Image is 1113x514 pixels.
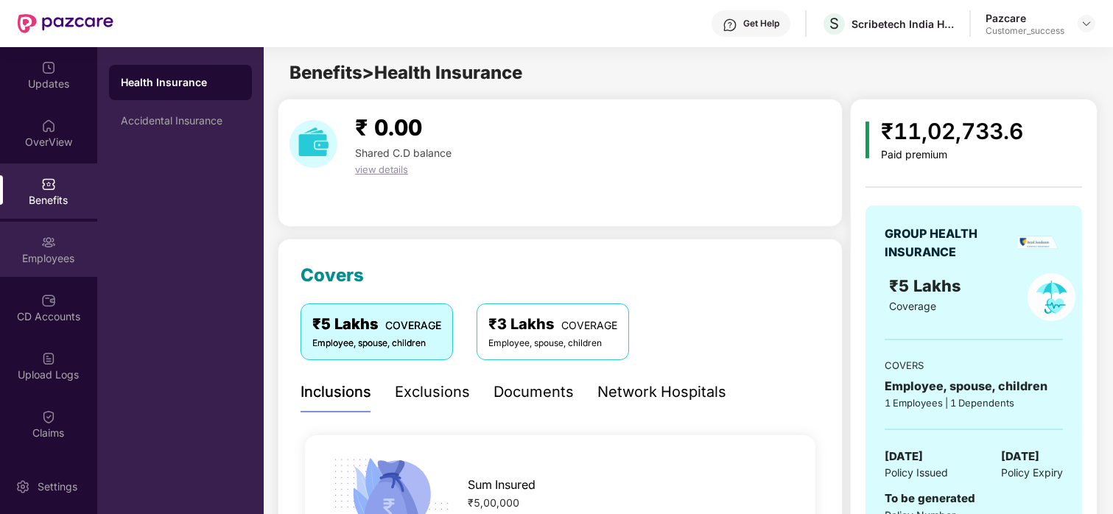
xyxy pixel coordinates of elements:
[355,163,408,175] span: view details
[355,114,422,141] span: ₹ 0.00
[289,120,337,168] img: download
[355,147,452,159] span: Shared C.D balance
[986,11,1064,25] div: Pazcare
[889,276,966,295] span: ₹5 Lakhs
[1001,448,1039,465] span: [DATE]
[33,479,82,494] div: Settings
[1081,18,1092,29] img: svg+xml;base64,PHN2ZyBpZD0iRHJvcGRvd24tMzJ4MzIiIHhtbG5zPSJodHRwOi8vd3d3LnczLm9yZy8yMDAwL3N2ZyIgd2...
[885,465,948,481] span: Policy Issued
[1001,465,1063,481] span: Policy Expiry
[885,225,1013,261] div: GROUP HEALTH INSURANCE
[866,122,869,158] img: icon
[15,479,30,494] img: svg+xml;base64,PHN2ZyBpZD0iU2V0dGluZy0yMHgyMCIgeG1sbnM9Imh0dHA6Ly93d3cudzMub3JnLzIwMDAvc3ZnIiB3aW...
[889,300,936,312] span: Coverage
[41,60,56,75] img: svg+xml;base64,PHN2ZyBpZD0iVXBkYXRlZCIgeG1sbnM9Imh0dHA6Ly93d3cudzMub3JnLzIwMDAvc3ZnIiB3aWR0aD0iMj...
[121,115,240,127] div: Accidental Insurance
[289,62,522,83] span: Benefits > Health Insurance
[41,409,56,424] img: svg+xml;base64,PHN2ZyBpZD0iQ2xhaW0iIHhtbG5zPSJodHRwOi8vd3d3LnczLm9yZy8yMDAwL3N2ZyIgd2lkdGg9IjIwIi...
[723,18,737,32] img: svg+xml;base64,PHN2ZyBpZD0iSGVscC0zMngzMiIgeG1sbnM9Imh0dHA6Ly93d3cudzMub3JnLzIwMDAvc3ZnIiB3aWR0aD...
[468,495,793,511] div: ₹5,00,000
[597,381,726,404] div: Network Hospitals
[561,319,617,331] span: COVERAGE
[986,25,1064,37] div: Customer_success
[301,264,364,286] span: Covers
[385,319,441,331] span: COVERAGE
[301,381,371,404] div: Inclusions
[395,381,470,404] div: Exclusions
[41,293,56,308] img: svg+xml;base64,PHN2ZyBpZD0iQ0RfQWNjb3VudHMiIGRhdGEtbmFtZT0iQ0QgQWNjb3VudHMiIHhtbG5zPSJodHRwOi8vd3...
[743,18,779,29] div: Get Help
[885,491,975,505] span: To be generated
[881,114,1023,149] div: ₹11,02,733.6
[41,351,56,366] img: svg+xml;base64,PHN2ZyBpZD0iVXBsb2FkX0xvZ3MiIGRhdGEtbmFtZT0iVXBsb2FkIExvZ3MiIHhtbG5zPSJodHRwOi8vd3...
[1028,273,1075,321] img: policyIcon
[41,119,56,133] img: svg+xml;base64,PHN2ZyBpZD0iSG9tZSIgeG1sbnM9Imh0dHA6Ly93d3cudzMub3JnLzIwMDAvc3ZnIiB3aWR0aD0iMjAiIG...
[852,17,955,31] div: Scribetech India Healthcare Pvt Ltd
[468,476,536,494] span: Sum Insured
[885,377,1063,395] div: Employee, spouse, children
[312,337,441,351] div: Employee, spouse, children
[1018,236,1058,250] img: insurerLogo
[829,15,839,32] span: S
[312,313,441,336] div: ₹5 Lakhs
[18,14,113,33] img: New Pazcare Logo
[885,448,923,465] span: [DATE]
[488,313,617,336] div: ₹3 Lakhs
[885,358,1063,373] div: COVERS
[41,177,56,191] img: svg+xml;base64,PHN2ZyBpZD0iQmVuZWZpdHMiIHhtbG5zPSJodHRwOi8vd3d3LnczLm9yZy8yMDAwL3N2ZyIgd2lkdGg9Ij...
[121,75,240,90] div: Health Insurance
[881,149,1023,161] div: Paid premium
[488,337,617,351] div: Employee, spouse, children
[885,395,1063,410] div: 1 Employees | 1 Dependents
[41,235,56,250] img: svg+xml;base64,PHN2ZyBpZD0iRW1wbG95ZWVzIiB4bWxucz0iaHR0cDovL3d3dy53My5vcmcvMjAwMC9zdmciIHdpZHRoPS...
[494,381,574,404] div: Documents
